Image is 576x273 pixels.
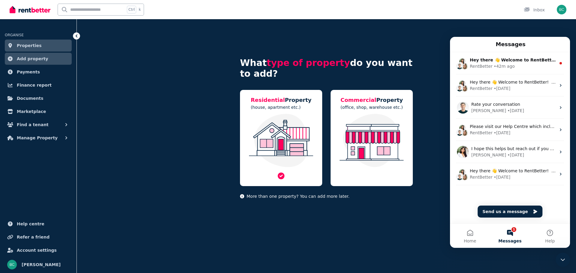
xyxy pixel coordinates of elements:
[17,121,49,128] span: Find a tenant
[20,93,43,99] div: RentBetter
[20,49,43,55] div: RentBetter
[5,218,72,230] a: Help centre
[17,134,58,141] span: Manage Property
[7,260,17,269] img: Brett Cumming
[57,115,74,121] div: • [DATE]
[557,5,566,14] img: Brett Cumming
[127,6,136,13] span: Ctrl
[20,132,359,136] span: Hey there 👋 Welcome to RentBetter! On RentBetter, taking control and managing your property is ea...
[267,58,350,68] span: type of property
[7,109,19,121] img: Profile image for Rochelle
[5,40,72,52] a: Properties
[20,43,359,48] span: Hey there 👋 Welcome to RentBetter! On RentBetter, taking control and managing your property is ea...
[17,55,48,62] span: Add property
[340,104,403,110] p: (office, shop, warehouse etc.)
[5,53,72,65] a: Add property
[524,7,545,13] div: Inbox
[17,42,42,49] span: Properties
[5,79,72,91] a: Finance report
[28,169,92,181] button: Send us a message
[17,82,52,89] span: Finance report
[9,88,16,95] img: Rochelle avatar
[9,132,16,139] img: Rochelle avatar
[17,95,43,102] span: Documents
[5,33,24,37] span: ORGANISE
[14,202,26,206] span: Home
[6,48,13,55] img: Jeremy avatar
[5,66,72,78] a: Payments
[44,49,61,55] div: • [DATE]
[11,48,18,55] img: Jodie avatar
[21,109,149,114] span: I hope this helps but reach out if you have further questions.
[22,261,61,268] span: [PERSON_NAME]
[240,58,413,79] h4: What do you want to add?
[450,37,570,248] iframe: Intercom live chat
[17,247,57,254] span: Account settings
[139,7,141,12] span: k
[251,97,285,103] span: Residential
[240,193,413,199] p: More than one property? You can add more later.
[57,71,74,77] div: • [DATE]
[80,187,120,211] button: Help
[340,96,403,104] h5: Property
[44,93,61,99] div: • [DATE]
[17,233,49,241] span: Refer a friend
[21,115,56,121] div: [PERSON_NAME]
[5,119,72,131] button: Find a tenant
[11,137,18,144] img: Jodie avatar
[5,244,72,256] a: Account settings
[5,132,72,144] button: Manage Property
[9,43,16,50] img: Rochelle avatar
[5,231,72,243] a: Refer a friend
[21,65,70,70] span: Rate your conversation
[21,71,56,77] div: [PERSON_NAME]
[556,253,570,267] iframe: Intercom live chat
[5,92,72,104] a: Documents
[340,97,376,103] span: Commercial
[20,137,43,144] div: RentBetter
[17,108,46,115] span: Marketplace
[17,220,44,227] span: Help centre
[251,104,312,110] p: (house, apartment etc.)
[20,21,402,25] span: Hey there 👋 Welcome to RentBetter! On RentBetter, taking control and managing your property is ea...
[48,202,71,206] span: Messages
[5,105,72,117] a: Marketplace
[40,187,80,211] button: Messages
[337,114,407,167] img: Commercial Property
[6,137,13,144] img: Jeremy avatar
[246,114,316,167] img: Residential Property
[20,26,43,33] div: RentBetter
[44,137,61,144] div: • [DATE]
[11,92,18,99] img: Jodie avatar
[17,68,40,76] span: Payments
[7,65,19,77] img: Profile image for Jeremy
[6,92,13,99] img: Jeremy avatar
[10,5,50,14] img: RentBetter
[95,202,105,206] span: Help
[44,26,65,33] div: • 42m ago
[251,96,312,104] h5: Property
